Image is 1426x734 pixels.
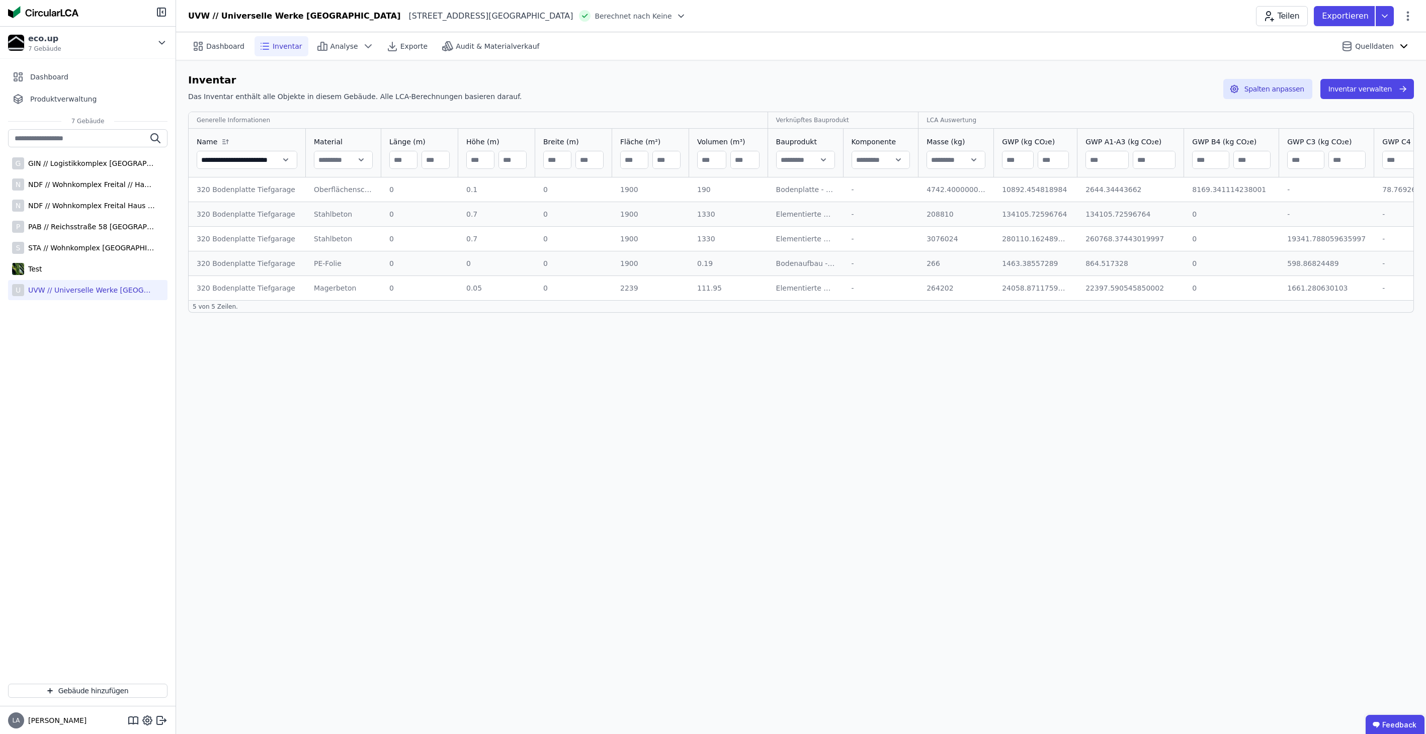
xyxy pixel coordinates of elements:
[314,209,373,219] div: Stahlbeton
[1002,283,1069,293] div: 24058.871175952998
[24,158,155,168] div: GIN // Logistikkomplex [GEOGRAPHIC_DATA]
[697,283,760,293] div: 111.95
[389,209,450,219] div: 0
[927,185,986,195] div: 4742.400000000001
[776,283,835,293] div: Elementierte Deckenkonstruktion - Beton - C20/25 - unbewehrt
[8,6,78,18] img: Concular
[543,209,604,219] div: 0
[852,258,911,268] div: -
[543,234,604,244] div: 0
[314,185,373,195] div: Oberflächenschutzsystem
[697,258,760,268] div: 0.19
[1256,6,1308,26] button: Teilen
[24,264,42,274] div: Test
[466,283,527,293] div: 0.05
[1002,185,1069,195] div: 10892.454818984
[1287,209,1366,219] div: -
[543,283,604,293] div: 0
[314,258,373,268] div: PE-Folie
[466,234,527,244] div: 0.7
[188,91,522,102] h6: Das Inventar enthält alle Objekte in diesem Gebäude. Alle LCA-Berechnungen basieren darauf.
[697,137,745,147] span: Volumen (m³)
[1085,209,1176,219] div: 134105.72596764
[197,283,298,293] div: 320 Bodenplatte Tiefgarage
[12,178,24,191] div: N
[620,283,681,293] div: 2239
[30,94,97,104] span: Produktverwaltung
[1002,258,1069,268] div: 1463.38557289
[188,10,401,22] div: UVW // Universelle Werke [GEOGRAPHIC_DATA]
[330,41,358,51] span: Analyse
[12,242,24,254] div: S
[400,41,428,51] span: Exporte
[466,258,527,268] div: 0
[1085,283,1176,293] div: 22397.590545850002
[466,209,527,219] div: 0.7
[12,221,24,233] div: P
[1320,79,1414,99] button: Inventar verwalten
[1085,258,1176,268] div: 864.517328
[24,222,155,232] div: PAB // Reichsstraße 58 [GEOGRAPHIC_DATA]
[8,684,167,698] button: Gebäude hinzufügen
[24,243,155,253] div: STA // Wohnkomplex [GEOGRAPHIC_DATA]
[620,258,681,268] div: 1900
[776,137,817,147] span: Bauprodukt
[456,41,539,51] span: Audit & Materialverkauf
[927,209,986,219] div: 208810
[927,234,986,244] div: 3076024
[24,715,87,725] span: [PERSON_NAME]
[1287,185,1366,195] div: -
[852,283,911,293] div: -
[1192,283,1271,293] div: 0
[1002,209,1069,219] div: 134105.72596764
[620,185,681,195] div: 1900
[1287,234,1366,244] div: 19341.788059635997
[8,35,24,51] img: eco.up
[206,41,244,51] span: Dashboard
[1322,10,1371,22] p: Exportieren
[12,157,24,169] div: G
[389,137,426,147] span: Länge (m)
[389,258,450,268] div: 0
[466,137,499,147] span: Höhe (m)
[1192,234,1271,244] div: 0
[1192,209,1271,219] div: 0
[12,284,24,296] div: U
[197,185,298,195] div: 320 Bodenplatte Tiefgarage
[1287,283,1366,293] div: 1661.280630103
[188,301,1414,313] div: 5 von 5 Zeilen .
[1287,137,1352,147] span: GWP C3 (kg CO₂e)
[1002,137,1055,147] span: GWP (kg CO₂e)
[188,72,522,87] h6: Inventar
[776,116,849,124] div: Verknüpftes Bauprodukt
[273,41,302,51] span: Inventar
[24,201,155,211] div: NDF // Wohnkomplex Freital Haus B2
[1192,137,1256,147] span: GWP B4 (kg CO₂e)
[927,137,965,147] span: Masse (kg)
[314,283,373,293] div: Magerbeton
[852,137,896,147] span: Komponente
[24,285,155,295] div: UVW // Universelle Werke [GEOGRAPHIC_DATA]
[697,234,760,244] div: 1330
[28,45,61,53] span: 7 Gebäude
[776,185,835,195] div: Bodenplatte - Voranstrich - Kunstharz
[543,185,604,195] div: 0
[12,261,24,277] img: Test
[389,283,450,293] div: 0
[927,258,986,268] div: 266
[1085,185,1176,195] div: 2644.34443662
[776,258,835,268] div: Bodenaufbau - Trennschicht - PE
[314,234,373,244] div: Stahlbeton
[543,258,604,268] div: 0
[1223,79,1312,99] button: Spalten anpassen
[1192,185,1271,195] div: 8169.341114238001
[197,258,298,268] div: 320 Bodenplatte Tiefgarage
[620,234,681,244] div: 1900
[1085,234,1176,244] div: 260768.37443019997
[197,209,298,219] div: 320 Bodenplatte Tiefgarage
[28,33,61,45] div: eco.up
[30,72,68,82] span: Dashboard
[12,717,20,723] span: LA
[927,116,976,124] div: LCA Auswertung
[389,234,450,244] div: 0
